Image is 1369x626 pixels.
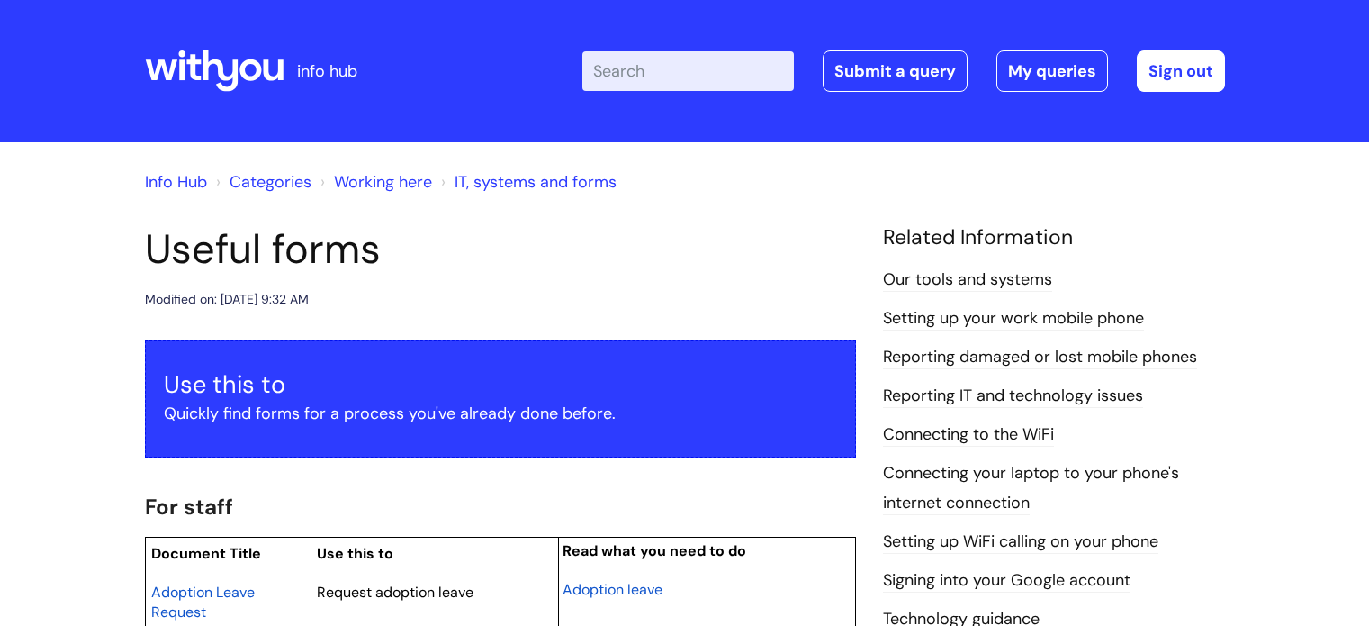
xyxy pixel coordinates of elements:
[883,531,1158,554] a: Setting up WiFi calling on your phone
[151,544,261,563] span: Document Title
[164,370,837,399] h3: Use this to
[212,168,311,196] li: Solution home
[151,583,255,621] span: Adoption Leave Request
[145,288,309,311] div: Modified on: [DATE] 9:32 AM
[1137,50,1225,92] a: Sign out
[883,346,1197,369] a: Reporting damaged or lost mobile phones
[883,225,1225,250] h4: Related Information
[230,171,311,193] a: Categories
[883,307,1144,331] a: Setting up your work mobile phone
[563,541,746,560] span: Read what you need to do
[151,581,255,622] a: Adoption Leave Request
[883,569,1130,593] a: Signing into your Google account
[437,168,617,196] li: IT, systems and forms
[582,50,1225,92] div: | -
[582,51,794,91] input: Search
[164,399,837,428] p: Quickly find forms for a process you've already done before.
[145,171,207,193] a: Info Hub
[996,50,1108,92] a: My queries
[145,225,856,274] h1: Useful forms
[297,57,357,86] p: info hub
[563,580,662,599] span: Adoption leave
[883,423,1054,447] a: Connecting to the WiFi
[317,544,393,563] span: Use this to
[317,583,473,602] span: Request adoption leave
[883,462,1179,514] a: Connecting your laptop to your phone's internet connection
[563,578,662,600] a: Adoption leave
[883,385,1143,408] a: Reporting IT and technology issues
[316,168,432,196] li: Working here
[145,493,233,521] span: For staff
[455,171,617,193] a: IT, systems and forms
[883,268,1052,292] a: Our tools and systems
[334,171,432,193] a: Working here
[823,50,968,92] a: Submit a query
